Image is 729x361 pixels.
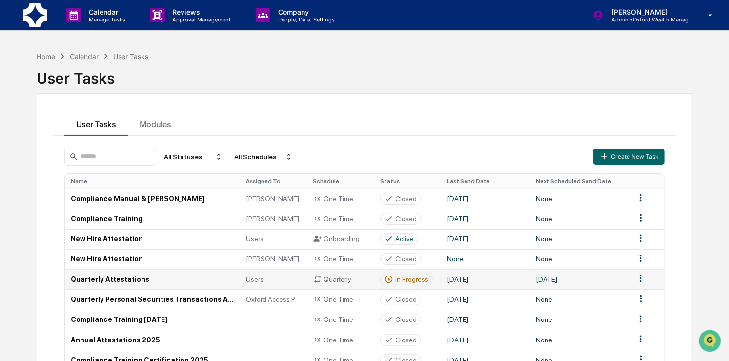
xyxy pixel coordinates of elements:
span: [PERSON_NAME] [246,195,299,203]
td: None [530,249,629,269]
td: None [530,229,629,249]
p: Reviews [165,8,236,16]
p: Admin • Oxford Wealth Management [604,16,694,23]
div: Closed [395,195,417,203]
th: Last Send Date [442,174,530,189]
p: People, Data, Settings [270,16,340,23]
p: Manage Tasks [81,16,130,23]
button: User Tasks [64,109,128,136]
div: Closed [395,336,417,344]
span: Preclearance [20,123,63,132]
a: Powered byPylon [69,165,118,172]
div: We're available if you need us! [33,84,123,92]
span: [PERSON_NAME] [246,215,299,223]
span: Users [246,235,263,243]
button: Create New Task [593,149,665,165]
div: One Time [313,295,368,304]
td: None [530,189,629,209]
div: All Schedules [230,149,297,165]
div: Calendar [70,52,99,61]
img: 1746055101610-c473b297-6a78-478c-a979-82029cc54cd1 [10,74,27,92]
th: Assigned To [240,174,307,189]
span: Users [246,276,263,283]
span: Oxford Access Persons [246,296,301,303]
div: One Time [313,336,368,344]
td: New Hire Attestation [65,249,240,269]
a: 🖐️Preclearance [6,119,67,136]
td: Quarterly Personal Securities Transactions Attestation [65,289,240,309]
td: [DATE] [442,269,530,289]
td: None [530,310,629,330]
div: Closed [395,215,417,223]
div: 🖐️ [10,124,18,131]
a: 🔎Data Lookup [6,137,65,155]
div: Onboarding [313,234,368,243]
td: None [530,209,629,229]
td: Compliance Training [65,209,240,229]
th: Schedule [307,174,374,189]
div: 🔎 [10,142,18,150]
div: 🗄️ [71,124,79,131]
td: [DATE] [442,189,530,209]
th: Name [65,174,240,189]
div: Start new chat [33,74,160,84]
td: [DATE] [442,330,530,350]
span: Attestations [81,123,121,132]
td: [DATE] [442,209,530,229]
p: How can we help? [10,20,178,36]
div: One Time [313,315,368,324]
div: Quarterly [313,275,368,284]
td: Compliance Manual & [PERSON_NAME] [65,189,240,209]
div: In Progress [395,276,428,283]
p: Calendar [81,8,130,16]
img: logo [23,3,47,27]
div: Active [395,235,414,243]
th: Next Scheduled Send Date [530,174,629,189]
td: [DATE] [442,289,530,309]
div: One Time [313,194,368,203]
div: User Tasks [37,62,693,87]
span: Data Lookup [20,141,61,151]
span: Pylon [97,165,118,172]
td: None [530,330,629,350]
td: None [442,249,530,269]
div: Home [37,52,55,61]
td: Quarterly Attestations [65,269,240,289]
p: Approval Management [165,16,236,23]
td: Compliance Training [DATE] [65,310,240,330]
td: New Hire Attestation [65,229,240,249]
iframe: Open customer support [698,329,724,355]
div: Closed [395,255,417,263]
td: None [530,289,629,309]
span: [PERSON_NAME] [246,255,299,263]
button: Modules [128,109,183,136]
p: Company [270,8,340,16]
td: Annual Attestations 2025 [65,330,240,350]
button: Start new chat [166,77,178,89]
td: [DATE] [442,229,530,249]
td: [DATE] [530,269,629,289]
th: Status [374,174,441,189]
div: User Tasks [113,52,148,61]
div: One Time [313,255,368,263]
div: One Time [313,214,368,223]
p: [PERSON_NAME] [604,8,694,16]
div: Closed [395,296,417,303]
div: Closed [395,316,417,323]
a: 🗄️Attestations [67,119,125,136]
td: [DATE] [442,310,530,330]
div: All Statuses [160,149,226,165]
